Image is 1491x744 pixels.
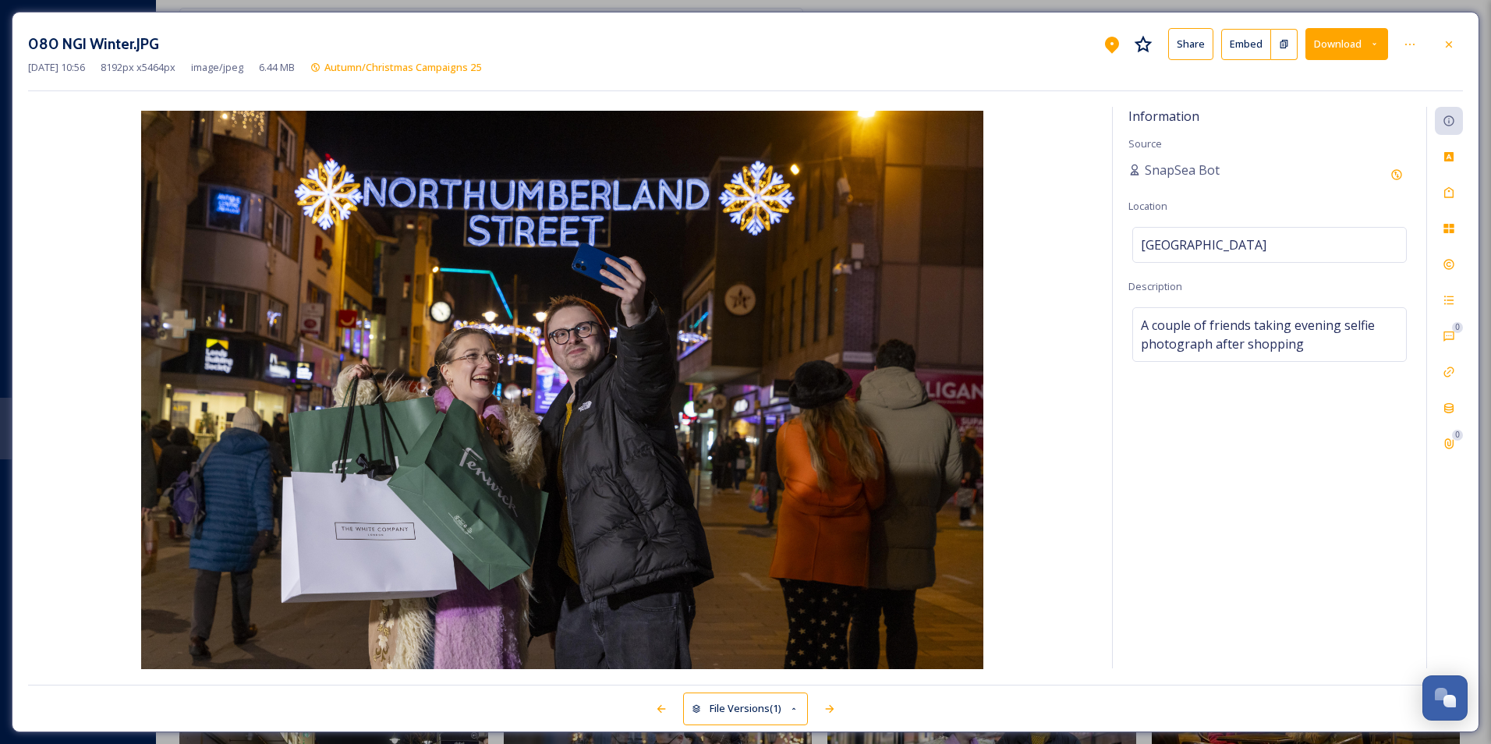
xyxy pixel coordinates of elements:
[324,60,481,74] span: Autumn/Christmas Campaigns 25
[259,60,295,75] span: 6.44 MB
[1221,29,1271,60] button: Embed
[683,693,808,725] button: File Versions(1)
[1128,199,1167,213] span: Location
[28,33,159,55] h3: 080 NGI Winter.JPG
[1422,675,1468,721] button: Open Chat
[1145,161,1220,179] span: SnapSea Bot
[1168,28,1213,60] button: Share
[191,60,243,75] span: image/jpeg
[1141,236,1266,254] span: [GEOGRAPHIC_DATA]
[28,60,85,75] span: [DATE] 10:56
[1128,136,1162,151] span: Source
[1141,316,1398,353] span: A couple of friends taking evening selfie photograph after shopping
[1452,322,1463,333] div: 0
[1452,430,1463,441] div: 0
[28,111,1096,672] img: 080%20NGI%20Winter.JPG
[1128,279,1182,293] span: Description
[1305,28,1388,60] button: Download
[101,60,175,75] span: 8192 px x 5464 px
[1128,108,1199,125] span: Information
